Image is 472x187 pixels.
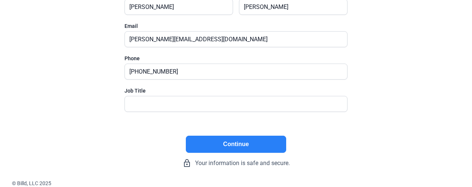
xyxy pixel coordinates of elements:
[186,136,286,153] button: Continue
[125,55,347,62] div: Phone
[12,180,472,187] div: © Billd, LLC 2025
[125,22,347,30] div: Email
[182,159,191,168] mat-icon: lock_outline
[125,87,347,94] div: Job Title
[125,159,347,168] div: Your information is safe and secure.
[125,64,339,79] input: (XXX) XXX-XXXX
